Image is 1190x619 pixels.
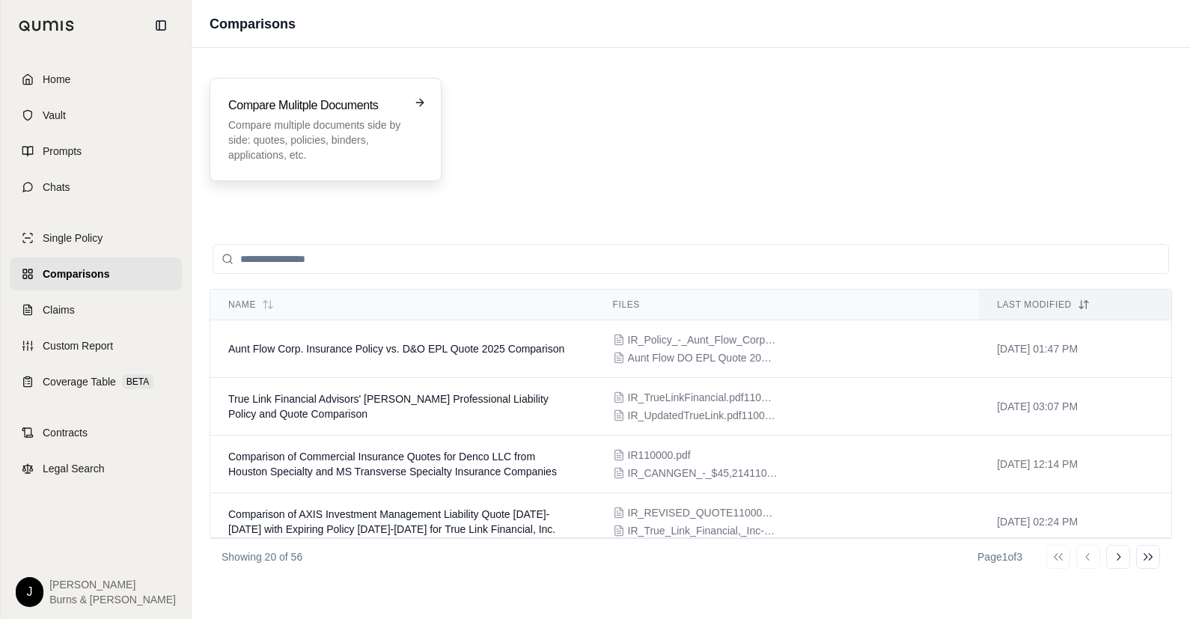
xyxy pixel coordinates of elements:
span: True Link Financial Advisors' Markel Professional Liability Policy and Quote Comparison [228,393,549,420]
span: IR_UpdatedTrueLink.pdf110003.PDF [628,408,778,423]
span: Contracts [43,425,88,440]
span: Home [43,72,70,87]
span: IR_CANNGEN_-_$45,214110001.pdf [628,466,778,481]
a: Contracts [10,416,182,449]
span: IR_Policy_-_Aunt_Flow_Corp._-_DO6CAC5Y0W001.pdf110003.PDF [628,332,778,347]
td: [DATE] 03:07 PM [979,378,1171,436]
span: Custom Report [43,338,113,353]
a: Comparisons [10,257,182,290]
span: Claims [43,302,75,317]
div: J [16,577,43,607]
span: Comparison of Commercial Insurance Quotes for Denco LLC from Houston Specialty and MS Transverse ... [228,451,557,478]
td: [DATE] 02:24 PM [979,493,1171,551]
span: IR_True_Link_Financial,_Inc-_AXIS_IML_Policy.pdf110003.PDF [628,523,778,538]
a: Custom Report [10,329,182,362]
img: Qumis Logo [19,20,75,31]
td: [DATE] 01:47 PM [979,320,1171,378]
a: Home [10,63,182,96]
span: IR110000.pdf [628,448,691,463]
span: Aunt Flow DO EPL Quote 2025.pdf [628,350,778,365]
span: Legal Search [43,461,105,476]
span: Prompts [43,144,82,159]
a: Single Policy [10,222,182,254]
span: Comparisons [43,266,109,281]
a: Legal Search [10,452,182,485]
div: Page 1 of 3 [977,549,1022,564]
span: Comparison of AXIS Investment Management Liability Quote 2025-2026 with Expiring Policy 2024-2025... [228,508,555,535]
span: Coverage Table [43,374,116,389]
span: IR_TrueLinkFinancial.pdf110003.PDF [628,390,778,405]
a: Claims [10,293,182,326]
span: BETA [122,374,153,389]
a: Chats [10,171,182,204]
span: Burns & [PERSON_NAME] [49,592,176,607]
a: Vault [10,99,182,132]
h1: Comparisons [210,13,296,34]
div: Name [228,299,577,311]
button: Collapse sidebar [149,13,173,37]
a: Prompts [10,135,182,168]
p: Compare multiple documents side by side: quotes, policies, binders, applications, etc. [228,118,402,162]
span: Aunt Flow Corp. Insurance Policy vs. D&O EPL Quote 2025 Comparison [228,343,564,355]
h3: Compare Mulitple Documents [228,97,402,115]
span: [PERSON_NAME] [49,577,176,592]
span: Chats [43,180,70,195]
span: Single Policy [43,231,103,246]
div: Last modified [997,299,1153,311]
a: Coverage TableBETA [10,365,182,398]
span: IR_REVISED_QUOTE110003.PDF [628,505,778,520]
p: Showing 20 of 56 [222,549,302,564]
td: [DATE] 12:14 PM [979,436,1171,493]
span: Vault [43,108,66,123]
th: Files [595,290,980,320]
